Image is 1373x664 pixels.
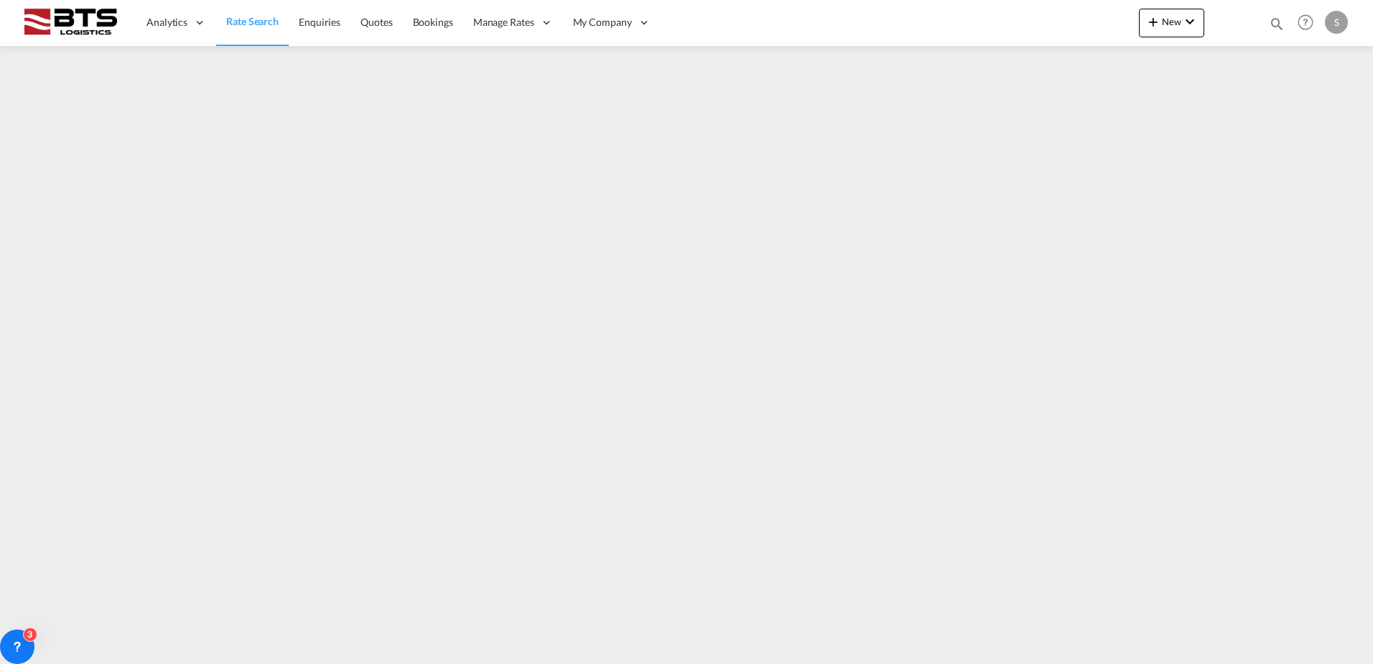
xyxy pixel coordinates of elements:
[1139,9,1204,37] button: icon-plus 400-fgNewicon-chevron-down
[1269,16,1285,32] md-icon: icon-magnify
[413,16,453,28] span: Bookings
[473,15,534,29] span: Manage Rates
[1325,11,1348,34] div: S
[146,15,187,29] span: Analytics
[299,16,340,28] span: Enquiries
[1269,16,1285,37] div: icon-magnify
[573,15,632,29] span: My Company
[1145,16,1199,27] span: New
[360,16,392,28] span: Quotes
[1181,13,1199,30] md-icon: icon-chevron-down
[226,15,279,27] span: Rate Search
[1293,10,1325,36] div: Help
[1145,13,1162,30] md-icon: icon-plus 400-fg
[22,6,118,39] img: cdcc71d0be7811ed9adfbf939d2aa0e8.png
[1293,10,1318,34] span: Help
